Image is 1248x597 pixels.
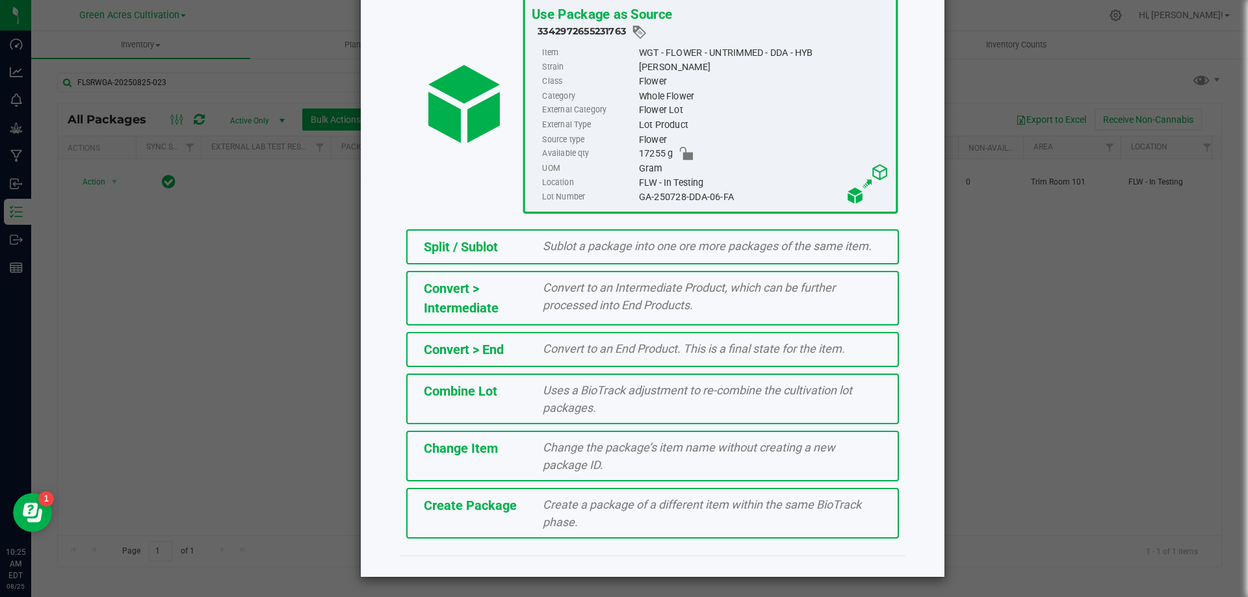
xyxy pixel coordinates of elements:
[638,60,889,74] div: [PERSON_NAME]
[543,498,861,529] span: Create a package of a different item within the same BioTrack phase.
[538,24,889,40] div: 3342972655231763
[638,133,889,147] div: Flower
[424,239,498,255] span: Split / Sublot
[542,161,636,175] label: UOM
[638,118,889,132] div: Lot Product
[424,498,517,513] span: Create Package
[638,190,889,204] div: GA-250728-DDA-06-FA
[38,491,54,507] iframe: Resource center unread badge
[543,383,852,414] span: Uses a BioTrack adjustment to re-combine the cultivation lot packages.
[638,103,889,118] div: Flower Lot
[542,103,636,118] label: External Category
[543,281,835,312] span: Convert to an Intermediate Product, which can be further processed into End Products.
[542,118,636,132] label: External Type
[424,342,504,357] span: Convert > End
[638,161,889,175] div: Gram
[542,60,636,74] label: Strain
[543,440,835,472] span: Change the package’s item name without creating a new package ID.
[424,281,499,316] span: Convert > Intermediate
[542,133,636,147] label: Source type
[424,440,498,456] span: Change Item
[638,45,889,60] div: WGT - FLOWER - UNTRIMMED - DDA - HYB
[542,89,636,103] label: Category
[531,6,671,22] span: Use Package as Source
[542,75,636,89] label: Class
[638,89,889,103] div: Whole Flower
[638,75,889,89] div: Flower
[542,147,636,161] label: Available qty
[543,342,845,355] span: Convert to an End Product. This is a final state for the item.
[638,175,889,190] div: FLW - In Testing
[543,239,872,253] span: Sublot a package into one ore more packages of the same item.
[542,45,636,60] label: Item
[542,175,636,190] label: Location
[13,493,52,532] iframe: Resource center
[638,147,673,161] span: 17255 g
[424,383,497,399] span: Combine Lot
[542,190,636,204] label: Lot Number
